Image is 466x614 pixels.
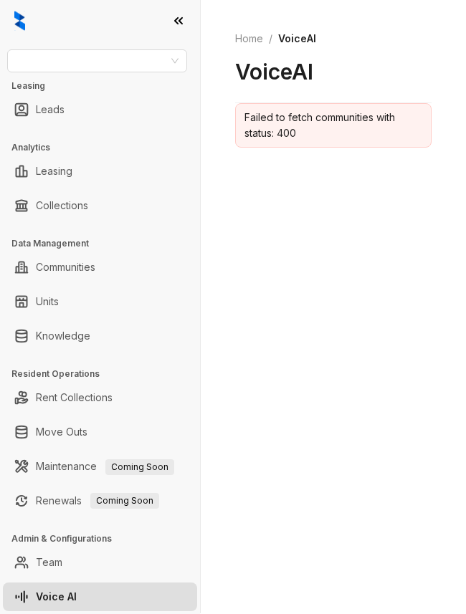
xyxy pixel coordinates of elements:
[11,368,200,380] h3: Resident Operations
[244,110,422,141] div: Failed to fetch communities with status: 400
[36,418,87,446] a: Move Outs
[3,486,197,515] li: Renewals
[36,253,95,282] a: Communities
[3,253,197,282] li: Communities
[235,58,313,85] h2: VoiceAI
[11,141,200,154] h3: Analytics
[36,486,159,515] a: RenewalsComing Soon
[36,95,65,124] a: Leads
[36,383,113,412] a: Rent Collections
[3,548,197,577] li: Team
[36,322,90,350] a: Knowledge
[105,459,174,475] span: Coming Soon
[3,157,197,186] li: Leasing
[90,493,159,509] span: Coming Soon
[3,191,197,220] li: Collections
[11,237,200,250] h3: Data Management
[278,32,316,44] span: VoiceAI
[3,322,197,350] li: Knowledge
[269,31,272,47] li: /
[11,532,200,545] h3: Admin & Configurations
[3,418,197,446] li: Move Outs
[36,157,72,186] a: Leasing
[36,287,59,316] a: Units
[11,80,200,92] h3: Leasing
[3,95,197,124] li: Leads
[36,548,62,577] a: Team
[3,582,197,611] li: Voice AI
[232,31,266,47] a: Home
[3,287,197,316] li: Units
[36,191,88,220] a: Collections
[3,383,197,412] li: Rent Collections
[14,11,25,31] img: logo
[3,452,197,481] li: Maintenance
[36,582,77,611] a: Voice AI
